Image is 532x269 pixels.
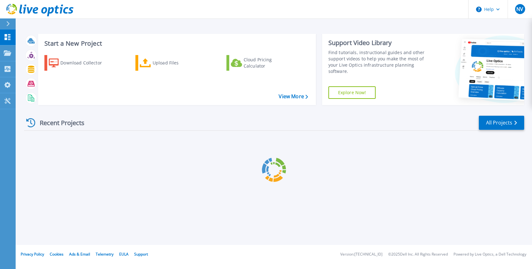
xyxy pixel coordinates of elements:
a: Cloud Pricing Calculator [226,55,296,71]
li: © 2025 Dell Inc. All Rights Reserved [388,252,448,256]
a: Privacy Policy [21,251,44,257]
a: View More [279,94,308,99]
a: All Projects [479,116,524,130]
div: Recent Projects [24,115,93,130]
a: Ads & Email [69,251,90,257]
a: Explore Now! [328,86,376,99]
a: EULA [119,251,129,257]
span: NV [516,7,523,12]
li: Version: [TECHNICAL_ID] [340,252,383,256]
h3: Start a New Project [44,40,308,47]
div: Download Collector [60,57,110,69]
li: Powered by Live Optics, a Dell Technology [453,252,526,256]
a: Telemetry [96,251,114,257]
div: Find tutorials, instructional guides and other support videos to help you make the most of your L... [328,49,431,74]
a: Upload Files [135,55,205,71]
a: Cookies [50,251,63,257]
a: Support [134,251,148,257]
a: Download Collector [44,55,114,71]
div: Upload Files [153,57,203,69]
div: Cloud Pricing Calculator [244,57,294,69]
div: Support Video Library [328,39,431,47]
